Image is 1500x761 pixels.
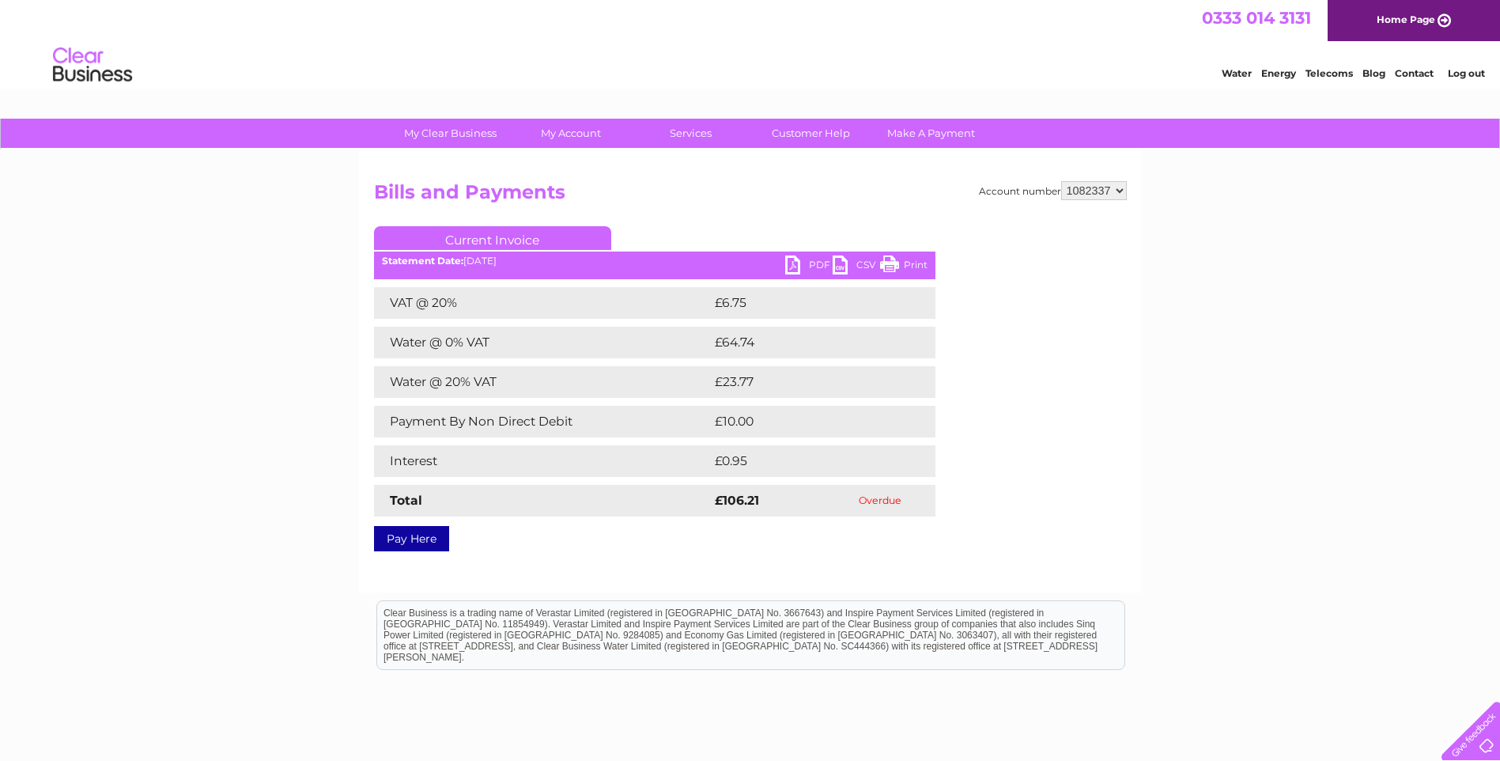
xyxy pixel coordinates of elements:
[374,287,711,319] td: VAT @ 20%
[746,119,876,148] a: Customer Help
[1202,8,1311,28] a: 0333 014 3131
[833,256,880,278] a: CSV
[825,485,935,517] td: Overdue
[1448,67,1485,79] a: Log out
[52,41,133,89] img: logo.png
[866,119,996,148] a: Make A Payment
[711,287,898,319] td: £6.75
[715,493,759,508] strong: £106.21
[385,119,516,148] a: My Clear Business
[1261,67,1296,79] a: Energy
[625,119,756,148] a: Services
[785,256,833,278] a: PDF
[711,366,903,398] td: £23.77
[711,327,903,358] td: £64.74
[374,366,711,398] td: Water @ 20% VAT
[1395,67,1434,79] a: Contact
[390,493,422,508] strong: Total
[979,181,1127,200] div: Account number
[711,445,898,477] td: £0.95
[377,9,1124,77] div: Clear Business is a trading name of Verastar Limited (registered in [GEOGRAPHIC_DATA] No. 3667643...
[374,406,711,437] td: Payment By Non Direct Debit
[374,445,711,477] td: Interest
[382,255,463,267] b: Statement Date:
[374,526,449,551] a: Pay Here
[1222,67,1252,79] a: Water
[1362,67,1385,79] a: Blog
[374,181,1127,211] h2: Bills and Payments
[711,406,903,437] td: £10.00
[880,256,928,278] a: Print
[374,256,935,267] div: [DATE]
[1305,67,1353,79] a: Telecoms
[505,119,636,148] a: My Account
[374,327,711,358] td: Water @ 0% VAT
[374,226,611,250] a: Current Invoice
